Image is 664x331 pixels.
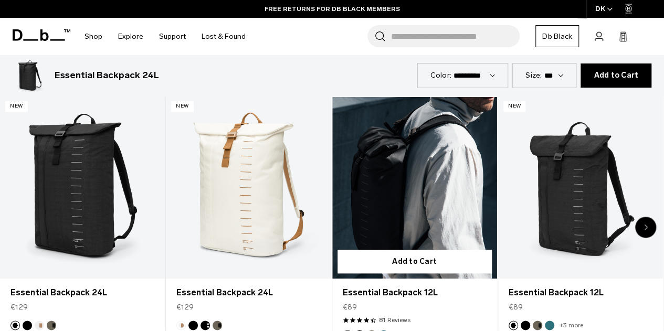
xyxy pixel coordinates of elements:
[10,302,28,313] span: €129
[509,286,652,299] a: Essential Backpack 12L
[171,101,194,112] p: New
[10,321,20,330] button: Charcoal Grey
[201,321,210,330] button: Charcoal Grey
[55,69,159,82] h3: Essential Backpack 24L
[35,321,44,330] button: Oatmilk
[594,71,638,80] span: Add to Cart
[525,70,542,81] label: Size:
[503,101,526,112] p: New
[379,315,410,325] a: 81 reviews
[535,25,579,47] a: Db Black
[166,95,331,279] a: Essential Backpack 24L
[23,321,32,330] button: Black Out
[635,217,656,238] div: Next slide
[47,321,56,330] button: Forest Green
[202,18,246,55] a: Lost & Found
[118,18,143,55] a: Explore
[509,321,518,330] button: Charcoal Grey
[533,321,542,330] button: Forest Green
[509,302,523,313] span: €89
[343,302,357,313] span: €89
[521,321,530,330] button: Black Out
[498,95,663,279] a: Essential Backpack 12L
[77,18,254,55] nav: Main Navigation
[545,321,554,330] button: Midnight Teal
[188,321,198,330] button: Black Out
[5,101,28,112] p: New
[85,18,102,55] a: Shop
[343,286,487,299] a: Essential Backpack 12L
[176,286,320,299] a: Essential Backpack 24L
[560,322,583,329] a: +3 more
[176,302,194,313] span: €129
[581,63,651,88] button: Add to Cart
[213,321,222,330] button: Forest Green
[10,286,154,299] a: Essential Backpack 24L
[13,59,46,92] img: Essential Backpack 24L Black Out
[430,70,452,81] label: Color:
[176,321,186,330] button: Oatmilk
[265,4,400,14] a: FREE RETURNS FOR DB BLACK MEMBERS
[332,95,497,279] a: Essential Backpack 12L
[338,250,492,273] button: Add to Cart
[159,18,186,55] a: Support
